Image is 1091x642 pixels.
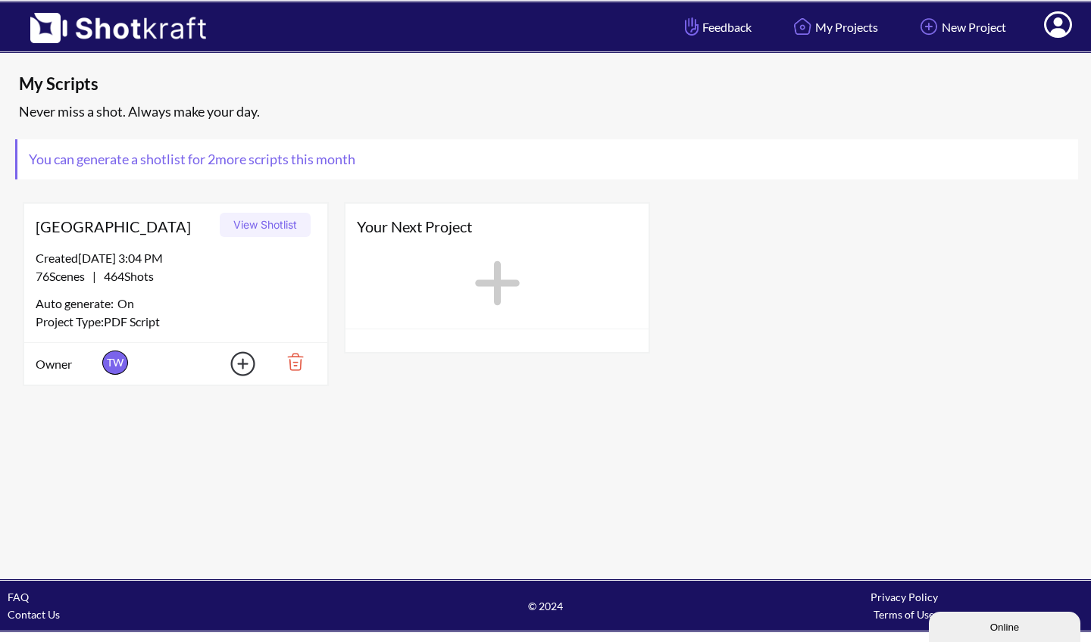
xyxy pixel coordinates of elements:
[17,139,367,179] span: You can generate a shotlist for
[681,14,702,39] img: Hand Icon
[36,355,98,373] span: Owner
[8,591,29,603] a: FAQ
[36,313,316,331] div: Project Type: PDF Script
[789,14,815,39] img: Home Icon
[207,347,260,381] img: Add Icon
[19,73,814,95] span: My Scripts
[366,597,724,615] span: © 2024
[778,7,889,47] a: My Projects
[102,351,128,375] span: TW
[681,18,752,36] span: Feedback
[929,609,1083,642] iframe: chat widget
[36,295,117,313] span: Auto generate:
[725,606,1083,623] div: Terms of Use
[36,215,214,238] span: [GEOGRAPHIC_DATA]
[357,215,637,238] span: Your Next Project
[205,151,355,167] span: 2 more scripts this month
[36,269,92,283] span: 76 Scenes
[916,14,942,39] img: Add Icon
[905,7,1018,47] a: New Project
[8,608,60,621] a: Contact Us
[725,588,1083,606] div: Privacy Policy
[15,99,1083,124] div: Never miss a shot. Always make your day.
[36,267,154,285] span: |
[36,249,316,267] div: Created [DATE] 3:04 PM
[264,349,316,375] img: Trash Icon
[220,213,311,237] button: View Shotlist
[117,295,134,313] span: On
[96,269,154,283] span: 464 Shots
